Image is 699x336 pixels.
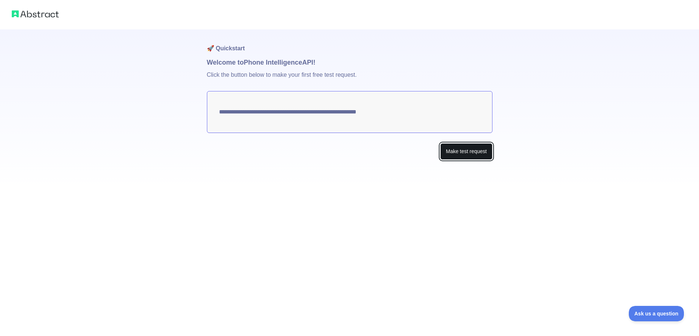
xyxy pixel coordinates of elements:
[629,306,684,321] iframe: Toggle Customer Support
[440,143,492,160] button: Make test request
[12,9,59,19] img: Abstract logo
[207,29,492,57] h1: 🚀 Quickstart
[207,57,492,68] h1: Welcome to Phone Intelligence API!
[207,68,492,91] p: Click the button below to make your first free test request.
